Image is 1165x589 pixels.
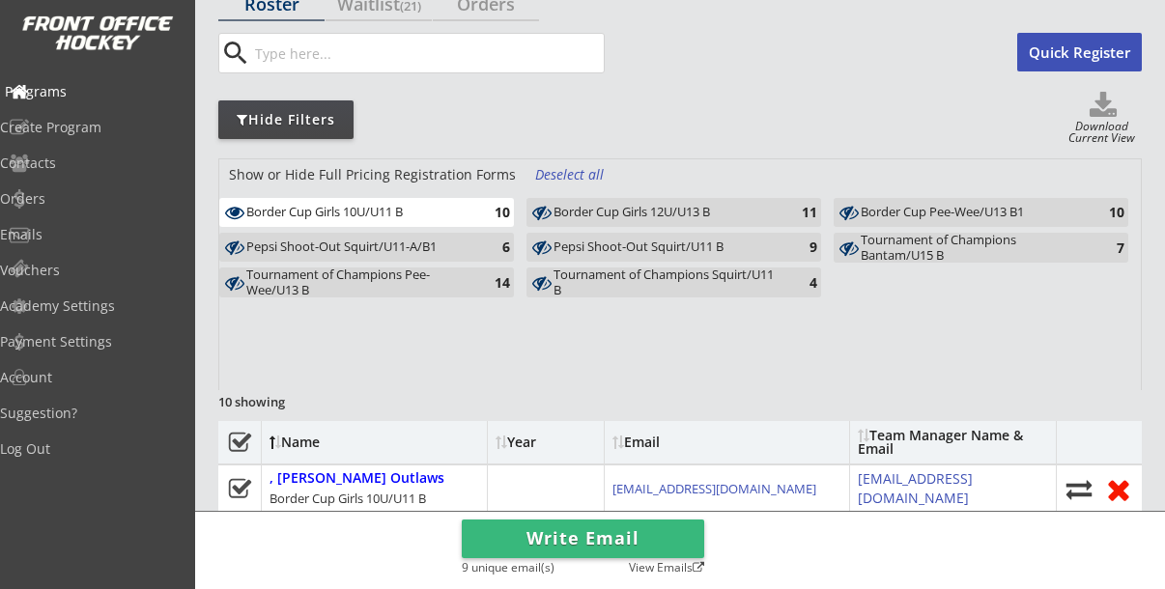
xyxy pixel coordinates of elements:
[1062,121,1142,147] div: Download Current View
[858,469,973,507] a: [EMAIL_ADDRESS][DOMAIN_NAME]
[1017,33,1142,71] button: Quick Register
[554,204,779,222] div: Border Cup Girls 12U/U13 B
[612,435,786,449] div: Email
[1065,476,1094,502] button: Move player
[21,15,174,51] img: FOH%20White%20Logo%20Transparent.png
[612,480,816,497] a: [EMAIL_ADDRESS][DOMAIN_NAME]
[554,267,779,297] div: Tournament of Champions Squirt/U11 B
[246,239,471,255] div: Pepsi Shoot-Out Squirt/U11-A/B1
[246,204,471,222] div: Border Cup Girls 10U/U11 B
[462,519,704,558] button: Write Email
[471,239,510,254] div: 6
[219,38,251,69] button: search
[535,165,607,184] div: Deselect all
[1103,474,1134,504] button: Remove from roster (no refund)
[861,204,1086,222] div: Border Cup Pee-Wee/U13 B1
[779,239,817,254] div: 9
[471,205,510,219] div: 10
[1086,240,1124,255] div: 7
[5,85,179,98] div: Programs
[858,429,1048,456] div: Team Manager Name & Email
[218,110,354,129] div: Hide Filters
[554,239,779,255] div: Pepsi Shoot-Out Squirt/U11 B
[270,470,444,487] div: , [PERSON_NAME] Outlaws
[779,275,817,290] div: 4
[1086,205,1124,219] div: 10
[779,205,817,219] div: 11
[861,233,1086,263] div: Tournament of Champions Bantam/U15 B
[471,275,510,290] div: 14
[218,393,357,410] div: 10 showing
[861,205,1086,220] div: Border Cup Pee-Wee/U13 B1
[246,205,471,220] div: Border Cup Girls 10U/U11 B
[496,435,596,449] div: Year
[617,562,704,577] div: View Emails
[554,205,779,220] div: Border Cup Girls 12U/U13 B
[1065,92,1142,121] button: Click to download full roster. Your browser settings may try to block it, check your security set...
[246,238,471,257] div: Pepsi Shoot-Out Squirt/U11-A/B1
[270,435,427,449] div: Name
[251,34,604,72] input: Type here...
[246,267,471,297] div: Tournament of Champions Pee-Wee/U13 B
[554,238,779,257] div: Pepsi Shoot-Out Squirt/U11 B
[270,490,426,507] div: Border Cup Girls 10U/U11 B
[219,165,526,184] div: Show or Hide Full Pricing Registration Forms
[462,562,587,577] div: 9 unique email(s)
